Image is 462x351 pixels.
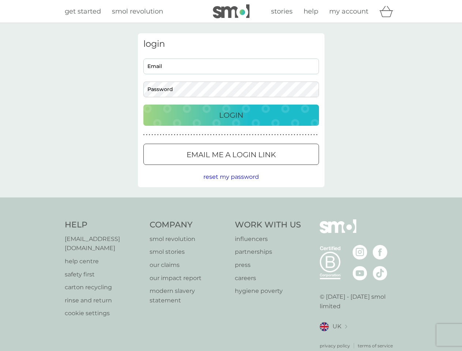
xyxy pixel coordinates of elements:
[329,7,368,15] span: my account
[373,245,387,260] img: visit the smol Facebook page
[143,144,319,165] button: Email me a login link
[227,133,228,137] p: ●
[65,283,143,292] p: carton recycling
[373,266,387,280] img: visit the smol Tiktok page
[65,7,101,15] span: get started
[269,133,270,137] p: ●
[379,4,398,19] div: basket
[154,133,156,137] p: ●
[235,133,237,137] p: ●
[235,260,301,270] p: press
[65,270,143,279] a: safety first
[238,133,240,137] p: ●
[65,6,101,17] a: get started
[235,273,301,283] a: careers
[213,4,249,18] img: smol
[277,133,279,137] p: ●
[199,133,200,137] p: ●
[353,245,367,260] img: visit the smol Instagram page
[297,133,298,137] p: ●
[204,133,206,137] p: ●
[150,234,228,244] a: smol revolution
[150,260,228,270] a: our claims
[149,133,150,137] p: ●
[143,133,145,137] p: ●
[271,133,273,137] p: ●
[168,133,170,137] p: ●
[143,105,319,126] button: Login
[146,133,147,137] p: ●
[358,342,393,349] p: terms of service
[174,133,175,137] p: ●
[112,7,163,15] span: smol revolution
[271,6,293,17] a: stories
[235,247,301,257] a: partnerships
[230,133,231,137] p: ●
[294,133,295,137] p: ●
[191,133,192,137] p: ●
[345,325,347,329] img: select a new location
[244,133,245,137] p: ●
[150,273,228,283] a: our impact report
[207,133,209,137] p: ●
[221,133,223,137] p: ●
[260,133,262,137] p: ●
[203,173,259,180] span: reset my password
[320,342,350,349] a: privacy policy
[65,296,143,305] a: rinse and return
[304,6,318,17] a: help
[157,133,159,137] p: ●
[291,133,293,137] p: ●
[150,247,228,257] p: smol stories
[249,133,251,137] p: ●
[177,133,178,137] p: ●
[194,133,195,137] p: ●
[241,133,242,137] p: ●
[271,7,293,15] span: stories
[213,133,214,137] p: ●
[288,133,290,137] p: ●
[300,133,301,137] p: ●
[65,219,143,231] h4: Help
[112,6,163,17] a: smol revolution
[258,133,259,137] p: ●
[320,322,329,331] img: UK flag
[65,234,143,253] a: [EMAIL_ADDRESS][DOMAIN_NAME]
[187,149,276,161] p: Email me a login link
[151,133,153,137] p: ●
[224,133,226,137] p: ●
[65,257,143,266] a: help centre
[150,286,228,305] a: modern slavery statement
[163,133,164,137] p: ●
[219,109,243,121] p: Login
[313,133,315,137] p: ●
[235,234,301,244] p: influencers
[302,133,304,137] p: ●
[320,219,356,244] img: smol
[233,133,234,137] p: ●
[150,219,228,231] h4: Company
[333,322,341,331] span: UK
[235,219,301,231] h4: Work With Us
[329,6,368,17] a: my account
[235,286,301,296] a: hygiene poverty
[216,133,217,137] p: ●
[311,133,312,137] p: ●
[188,133,189,137] p: ●
[266,133,267,137] p: ●
[160,133,161,137] p: ●
[308,133,309,137] p: ●
[210,133,212,137] p: ●
[171,133,173,137] p: ●
[255,133,256,137] p: ●
[65,309,143,318] p: cookie settings
[182,133,184,137] p: ●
